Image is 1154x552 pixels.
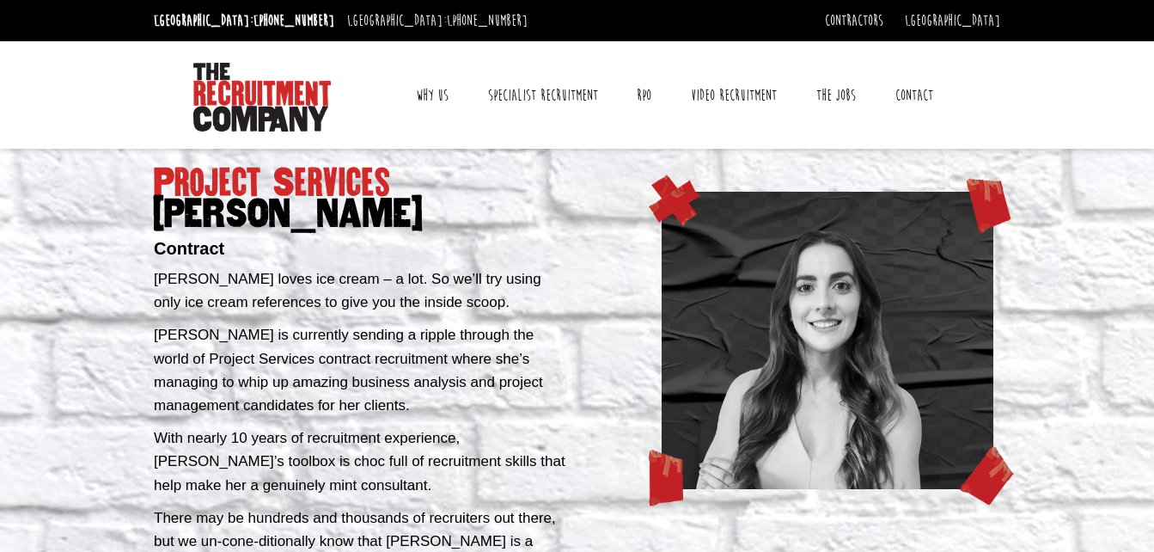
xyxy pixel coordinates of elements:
img: www-claire.png [662,192,993,489]
a: Video Recruitment [678,74,790,117]
li: [GEOGRAPHIC_DATA]: [150,7,339,34]
a: RPO [624,74,664,117]
a: Specialist Recruitment [475,74,611,117]
a: Contractors [825,11,883,30]
a: [PHONE_NUMBER] [253,11,334,30]
h1: Project Services [154,168,571,230]
a: Why Us [403,74,461,117]
li: [GEOGRAPHIC_DATA]: [343,7,532,34]
a: The Jobs [803,74,869,117]
a: [GEOGRAPHIC_DATA] [905,11,1000,30]
h2: Contract [154,239,571,258]
span: [PERSON_NAME] [154,199,571,230]
img: The Recruitment Company [193,63,331,132]
a: Contact [882,74,946,117]
p: With nearly 10 years of recruitment experience, [PERSON_NAME]’s toolbox is choc full of recruitme... [154,426,571,497]
a: [PHONE_NUMBER] [447,11,528,30]
p: [PERSON_NAME] is currently sending a ripple through the world of Project Services contract recrui... [154,323,571,417]
p: [PERSON_NAME] loves ice cream – a lot. So we’ll try using only ice cream references to give you t... [154,267,571,314]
